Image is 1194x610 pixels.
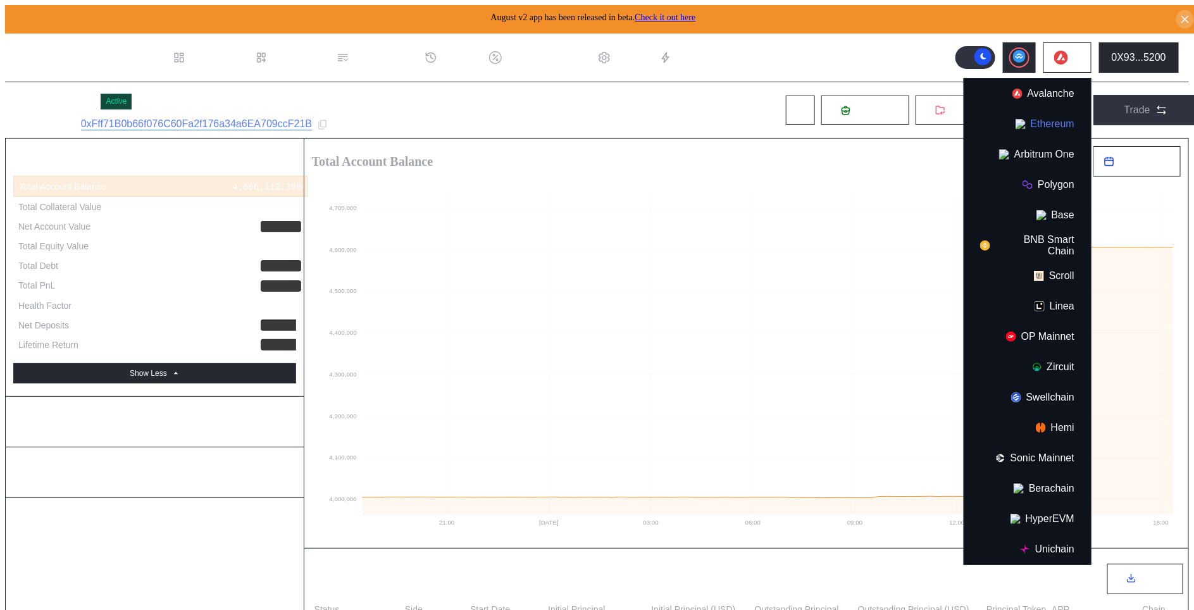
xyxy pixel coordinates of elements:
button: Arbitrum One [964,139,1091,170]
button: Linea [964,291,1091,321]
a: 0xFff71B0b66f076C60Fa2f176a34a6EA709ccF21B [81,118,312,130]
img: chain logo [1054,51,1068,65]
button: 0X93...5200 [1099,42,1179,73]
div: Automations [677,52,733,63]
div: Loading ... [15,90,96,113]
span: Deposit [855,104,890,116]
div: Account Summary [13,151,296,176]
text: 4,700,000 [329,204,357,211]
button: Berachain [964,473,1091,504]
img: chain logo [1006,332,1016,342]
div: Loan Book [273,52,321,63]
button: Scroll [964,261,1091,291]
text: 03:00 [643,519,659,526]
text: 4,100,000 [329,454,357,461]
a: Admin [590,34,652,81]
text: 4,600,000 [329,246,357,253]
button: BNB Smart Chain [964,230,1091,261]
div: Health Factor [18,300,72,311]
text: 4,300,000 [329,371,357,378]
button: Sonic Mainnet [964,443,1091,473]
button: Export [1107,564,1183,594]
button: Hemi [964,413,1091,443]
text: 4,500,000 [329,288,357,295]
img: chain logo [1036,423,1046,433]
div: 4,533,893.718 [232,201,301,213]
div: Total Collateral Value [18,201,101,213]
img: chain logo [999,149,1009,159]
button: HyperEVM [964,504,1091,534]
h2: Total Account Balance [312,155,1084,168]
text: 12:00 [949,519,965,526]
button: Withdraw [915,95,1013,125]
text: 4,200,000 [329,413,357,420]
div: Net Deposits [18,320,69,331]
div: History [442,52,474,63]
div: Aggregate Debt [13,460,296,485]
button: Unichain [964,534,1091,564]
button: Base [964,200,1091,230]
div: Lifetime Return [18,339,78,351]
div: Total Equity Value [18,240,89,252]
img: chain logo [1011,392,1021,402]
div: Permissions [354,52,409,63]
a: Automations [652,34,741,81]
text: 09:00 [847,519,863,526]
span: Withdraw [950,104,993,116]
img: chain logo [1016,119,1026,129]
button: Show Less [13,363,296,383]
img: chain logo [1020,544,1030,554]
button: Zircuit [964,352,1091,382]
div: Admin [616,52,644,63]
div: Discount Factors [507,52,583,63]
a: Check it out here [635,13,695,22]
div: Total PnL [18,280,55,291]
button: Polygon [964,170,1091,200]
img: chain logo [1012,89,1023,99]
span: August v2 app has been released in beta. [491,13,696,22]
img: chain logo [1035,301,1045,311]
img: chain logo [1014,483,1024,494]
button: Deposit [821,95,910,125]
button: Avalanche [964,78,1091,109]
button: Last 24 Hours [1093,146,1181,177]
img: chain logo [1011,514,1021,524]
img: chain logo [1023,180,1033,190]
img: chain logo [1036,210,1047,220]
button: OP Mainnet [964,321,1091,352]
img: chain logo [980,240,990,251]
div: Active [106,97,127,106]
div: 4,606,112.390 [232,181,302,192]
button: chain logo [1043,42,1091,73]
img: chain logo [1032,362,1042,372]
text: 4,400,000 [329,329,357,336]
span: Export [1141,575,1164,584]
img: chain logo [995,453,1005,463]
button: Ethereum [964,109,1091,139]
span: Last 24 Hours [1119,157,1170,166]
a: Dashboard [165,34,247,81]
div: Total Account Balance [19,181,106,192]
text: 21:00 [439,519,455,526]
div: Trade [1124,104,1150,116]
a: Discount Factors [482,34,590,81]
text: 4,000,000 [329,495,357,502]
div: 1.464 [275,300,301,311]
div: Loans [314,572,349,587]
div: Show Less [130,369,167,378]
text: [DATE] [539,519,559,526]
button: Swellchain [964,382,1091,413]
div: 1,435,254.618 [232,240,301,252]
div: Total Debt [18,260,58,271]
a: Permissions [329,34,417,81]
div: 0X93...5200 [1112,52,1166,63]
div: Account Balance [13,409,296,434]
div: Dashboard [190,52,240,63]
text: 06:00 [745,519,761,526]
div: Subaccount ID: [15,120,76,130]
div: Net Account Value [18,221,90,232]
img: chain logo [1034,271,1044,281]
a: History [417,34,482,81]
text: 18:00 [1154,519,1169,526]
a: Loan Book [247,34,329,81]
